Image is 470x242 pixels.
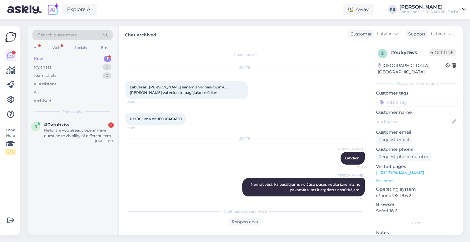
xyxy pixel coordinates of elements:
[376,170,424,176] a: [URL][DOMAIN_NAME]
[376,129,458,136] p: Customer email
[348,31,372,37] div: Customer
[35,124,37,129] span: 0
[63,109,82,114] span: New chats
[343,4,374,15] div: Away
[125,136,365,141] div: [DATE]
[337,147,363,151] span: [PERSON_NAME]
[34,81,56,87] div: AI Assistant
[376,109,458,116] p: Customer name
[376,136,412,144] div: Request email
[406,31,426,37] div: Support
[100,44,113,52] div: Email
[108,122,114,128] div: 1
[429,49,456,56] span: Offline
[376,192,458,199] p: iPhone OS 18.6.2
[391,49,429,56] div: # eukyz5vs
[376,178,458,184] p: See more ...
[381,51,384,56] span: e
[34,56,43,62] div: New
[337,173,363,178] span: [PERSON_NAME]
[34,98,51,104] div: Archived
[51,44,62,52] div: Web
[38,32,77,38] span: Search customers
[376,229,458,236] p: Notes
[103,73,111,79] div: 0
[125,52,365,58] div: Chat started
[34,89,39,95] div: All
[125,30,156,38] label: Chat archived
[5,127,16,155] div: Look Here
[5,31,17,43] img: Askly Logo
[229,218,261,226] div: Reopen chat
[44,128,114,139] div: Hello, are you already open? Have question re visibility of different items in Polish or English ...
[340,165,363,169] span: 9:01
[345,156,360,160] span: Labdien.
[376,208,458,214] p: Safari 18.6
[399,5,460,9] div: [PERSON_NAME]
[130,85,229,95] span: Labvakar…[PERSON_NAME] saņēmis vēl pasūtījumu… [PERSON_NAME] vai veicu to pagājušo trešdien
[130,117,182,121] span: Pasūtījuma nr: #1000484120
[377,31,393,37] span: Latvian
[32,44,39,52] div: All
[73,44,88,52] div: Socials
[376,201,458,208] p: Browser
[399,9,460,14] div: Sportland [GEOGRAPHIC_DATA]
[376,153,431,161] div: Request phone number
[431,31,446,37] span: Latvian
[376,81,458,86] div: Customer information
[376,146,458,153] p: Customer phone
[104,56,111,62] div: 1
[125,65,365,70] div: [DATE]
[127,99,150,104] span: 21:06
[376,118,451,125] input: Add name
[376,220,458,226] div: Extra
[378,62,446,75] div: [GEOGRAPHIC_DATA], [GEOGRAPHIC_DATA]
[376,186,458,192] p: Operating system
[376,98,458,107] input: Add a tag
[62,4,97,15] a: Explore AI
[376,90,458,96] p: Customer tags
[388,5,397,14] div: PB
[34,64,51,70] div: My chats
[399,5,466,14] a: [PERSON_NAME]Sportland [GEOGRAPHIC_DATA]
[103,64,111,70] div: 0
[5,149,16,155] div: 2 / 3
[44,122,69,128] span: #0vtuhxiw
[251,182,361,192] span: Ņemot vērā, ka pasūtījums no Jūsu puses netika izņemts no pakomāta, tas ir atgriezts nosūtītājam.
[376,163,458,170] p: Visited pages
[47,3,59,16] img: explore-ai
[95,139,114,143] div: [DATE] 11:04
[127,126,150,130] span: 21:07
[340,197,363,201] span: 9:15
[224,209,267,214] span: Chat has been archived
[34,73,56,79] div: Team chats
